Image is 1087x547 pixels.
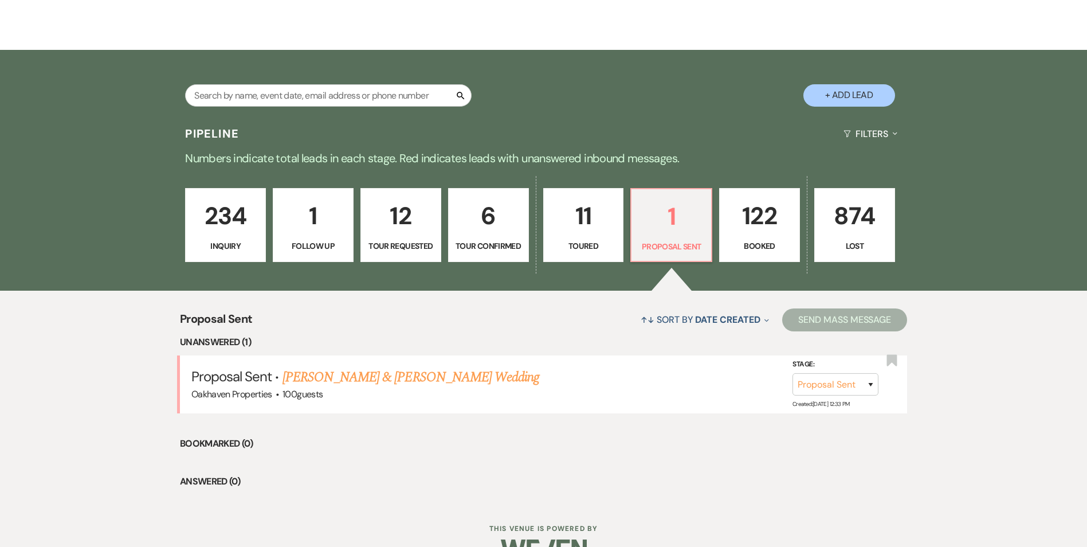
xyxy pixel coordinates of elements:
p: 1 [280,197,346,235]
a: 1Follow Up [273,188,354,263]
span: Date Created [695,314,760,326]
p: 1 [638,197,704,236]
p: Lost [822,240,888,252]
p: 12 [368,197,434,235]
input: Search by name, event date, email address or phone number [185,84,472,107]
p: Proposal Sent [638,240,704,253]
button: Send Mass Message [782,308,907,331]
a: 12Tour Requested [360,188,441,263]
button: + Add Lead [803,84,895,107]
a: 11Toured [543,188,624,263]
span: Proposal Sent [191,368,272,385]
p: Numbers indicate total leads in each stage. Red indicates leads with unanswered inbound messages. [131,149,956,167]
p: Booked [727,240,792,252]
p: 11 [551,197,617,235]
li: Bookmarked (0) [180,436,907,451]
a: 234Inquiry [185,188,266,263]
label: Stage: [792,358,878,371]
a: [PERSON_NAME] & [PERSON_NAME] Wedding [282,367,539,388]
a: 122Booked [719,188,800,263]
p: 874 [822,197,888,235]
span: Oakhaven Properties [191,388,272,400]
a: 874Lost [814,188,895,263]
p: Toured [551,240,617,252]
a: 6Tour Confirmed [448,188,529,263]
li: Answered (0) [180,474,907,489]
a: 1Proposal Sent [630,188,712,263]
span: ↑↓ [641,314,654,326]
p: Follow Up [280,240,346,252]
p: Inquiry [193,240,258,252]
span: 100 guests [282,388,323,400]
span: Proposal Sent [180,310,253,335]
button: Filters [839,119,901,149]
p: Tour Requested [368,240,434,252]
p: 122 [727,197,792,235]
p: Tour Confirmed [456,240,521,252]
button: Sort By Date Created [636,304,774,335]
p: 234 [193,197,258,235]
span: Created: [DATE] 12:33 PM [792,400,849,408]
h3: Pipeline [185,126,239,142]
p: 6 [456,197,521,235]
li: Unanswered (1) [180,335,907,350]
